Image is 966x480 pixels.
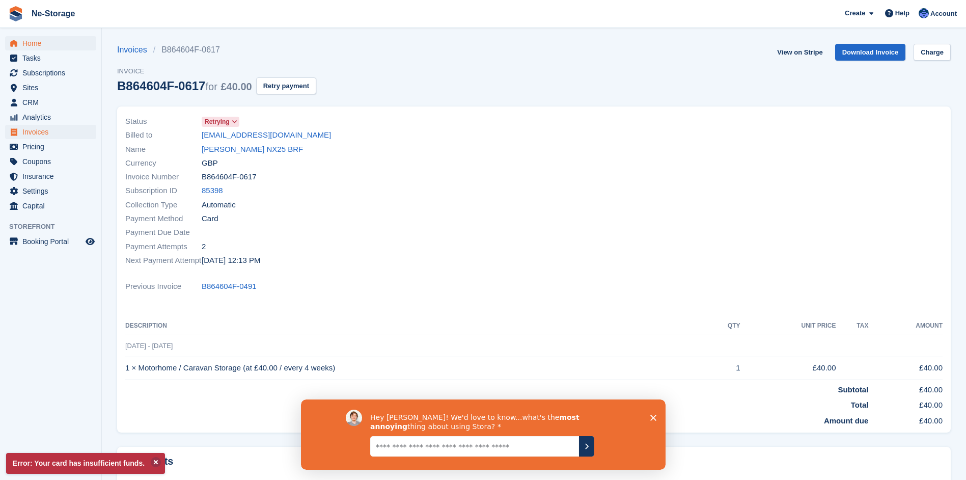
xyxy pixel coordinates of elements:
span: Account [930,9,957,19]
span: Capital [22,199,84,213]
td: £40.00 [868,380,943,395]
span: Next Payment Attempt [125,255,202,266]
span: 2 [202,241,206,253]
strong: Amount due [824,416,869,425]
span: Payment Method [125,213,202,225]
span: Invoice [117,66,316,76]
td: £40.00 [868,411,943,427]
a: menu [5,36,96,50]
span: Payment Due Date [125,227,202,238]
a: Invoices [117,44,153,56]
span: £40.00 [220,81,252,92]
th: Unit Price [740,318,836,334]
span: [DATE] - [DATE] [125,342,173,350]
a: View on Stripe [773,44,826,61]
a: Retrying [202,116,239,127]
span: Invoice Number [125,171,202,183]
span: Automatic [202,199,236,211]
strong: Total [851,401,869,409]
span: B864604F-0617 [202,171,257,183]
a: menu [5,125,96,139]
a: Ne-Storage [27,5,79,22]
a: menu [5,81,96,95]
a: menu [5,95,96,110]
span: Name [125,144,202,155]
img: stora-icon-8386f47178a22dfd0bd8f6a31ec36ba5ce8667c1dd55bd0f319d3a0aa187defe.svg [8,6,23,21]
span: Billed to [125,129,202,141]
span: Collection Type [125,199,202,211]
span: Subscription ID [125,185,202,197]
td: £40.00 [868,357,943,380]
a: menu [5,140,96,154]
span: Previous Invoice [125,281,202,292]
span: Sites [22,81,84,95]
p: Error: Your card has insufficient funds. [6,453,165,474]
a: menu [5,184,96,198]
time: 2025-09-05 11:13:53 UTC [202,255,261,266]
th: QTY [705,318,740,334]
a: menu [5,51,96,65]
a: Charge [914,44,951,61]
a: menu [5,234,96,249]
a: menu [5,199,96,213]
span: Tasks [22,51,84,65]
th: Description [125,318,705,334]
td: 1 [705,357,740,380]
span: for [205,81,217,92]
span: GBP [202,157,218,169]
td: 1 × Motorhome / Caravan Storage (at £40.00 / every 4 weeks) [125,357,705,380]
span: Subscriptions [22,66,84,80]
a: B864604F-0491 [202,281,257,292]
span: Analytics [22,110,84,124]
span: Currency [125,157,202,169]
span: Invoices [22,125,84,139]
a: menu [5,169,96,183]
span: Settings [22,184,84,198]
a: menu [5,66,96,80]
img: Karol Carter [919,8,929,18]
button: Retry payment [256,77,316,94]
td: £40.00 [868,395,943,411]
nav: breadcrumbs [117,44,316,56]
a: Download Invoice [835,44,906,61]
span: Card [202,213,218,225]
a: menu [5,154,96,169]
a: menu [5,110,96,124]
span: Status [125,116,202,127]
strong: Subtotal [838,385,868,394]
span: CRM [22,95,84,110]
th: Tax [836,318,869,334]
td: £40.00 [740,357,836,380]
span: Home [22,36,84,50]
span: Help [895,8,909,18]
a: 85398 [202,185,223,197]
a: [EMAIL_ADDRESS][DOMAIN_NAME] [202,129,331,141]
div: B864604F-0617 [117,79,252,93]
iframe: Survey by David from Stora [301,399,666,470]
span: Storefront [9,222,101,232]
span: Pricing [22,140,84,154]
span: Create [845,8,865,18]
span: Retrying [205,117,230,126]
span: Booking Portal [22,234,84,249]
th: Amount [868,318,943,334]
a: [PERSON_NAME] NX25 BRF [202,144,303,155]
span: Payment Attempts [125,241,202,253]
span: Insurance [22,169,84,183]
a: Preview store [84,235,96,248]
span: Coupons [22,154,84,169]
